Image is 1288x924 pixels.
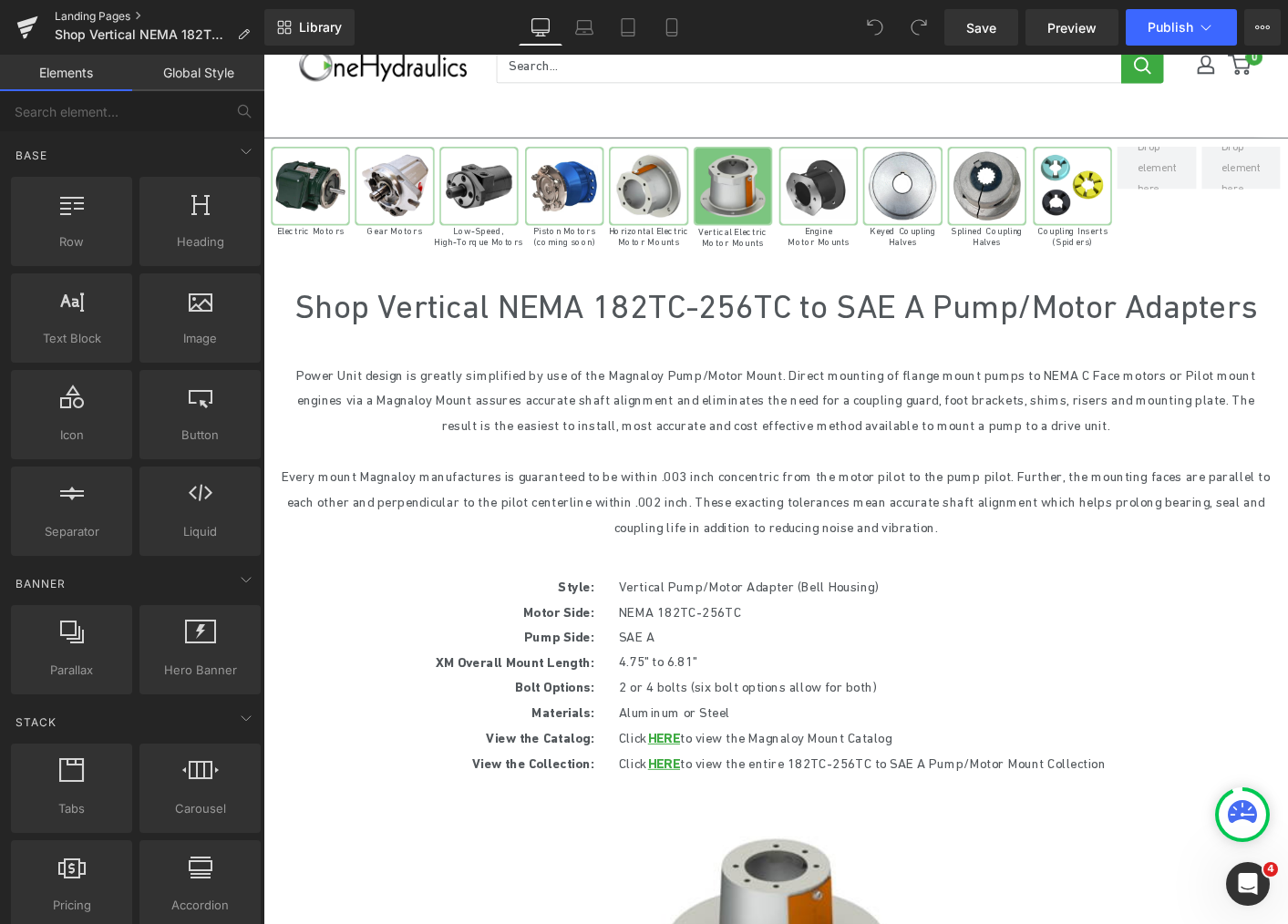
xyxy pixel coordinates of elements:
button: More [1244,9,1281,46]
strong: View the Catalog: [240,727,355,744]
strong: Bolt Options: [271,672,355,690]
h1: NEMA 182TC-256TC [383,587,1085,614]
h1: Vertical Pump/Motor Adapter (Bell Housing) [383,560,1085,587]
span: Base [14,147,49,164]
span: Stack [14,714,58,731]
span: Library [299,19,342,36]
a: Vertical Electric [469,185,542,196]
h1: Click to view the Magnaloy Mount Catalog [383,723,1085,750]
span: Icon [16,426,127,445]
h1: 4.75" to 6.81" [383,641,1085,668]
a: Gear Motors [111,184,171,195]
span: Publish [1148,20,1193,35]
h1: Every mount Magnaloy manufactures is guaranteed to be within .003 inch concentric from the motor ... [18,441,1085,523]
a: Preview [1025,9,1118,46]
strong: View the Collection: [224,755,355,772]
h1: 2 or 4 bolts (six bolt options allow for both) [383,668,1085,695]
a: Keyed Coupling Halves [653,184,724,207]
a: Landing Pages [55,9,264,24]
span: Shop Vertical NEMA 182TC-256TC to SAE A Pump/Motor Adapters [55,27,230,42]
a: Horizontal Electric [371,184,458,195]
span: Parallax [16,661,127,680]
a: HERE [414,727,448,744]
button: Undo [857,9,893,46]
div: Aluminum or Steel [383,695,1085,723]
span: Carousel [145,799,255,818]
a: Mobile [650,9,694,46]
a: Engine [582,184,613,195]
a: Global Style [132,55,264,91]
h1: Piston Motors (coming soon) [282,184,366,208]
span: Separator [16,522,127,541]
span: Image [145,329,255,348]
span: 4 [1263,862,1278,877]
a: New Library [264,9,355,46]
a: Motor Mounts [472,197,539,208]
button: Publish [1126,9,1237,46]
span: Text Block [16,329,127,348]
a: Motor Mounts [381,196,448,207]
a: Coupling Inserts (Spiders) [833,184,909,207]
span: Pricing [16,896,127,915]
a: My account [1005,1,1024,21]
a: Electric Motors [15,184,88,195]
span: Tabs [16,799,127,818]
a: Low-Speed, [204,184,259,195]
span: Banner [14,575,67,592]
strong: Motor Side: [280,591,355,609]
a: Tablet [606,9,650,46]
h1: Click to view the entire 182TC-256TC to SAE A Pump/Motor Mount Collection [383,750,1085,777]
h1: Power Unit design is greatly simplified by use of the Magnaloy Pump/Motor Mount. Direct mounting ... [18,332,1085,414]
a: Laptop [562,9,606,46]
span: Row [16,232,127,252]
iframe: Intercom live chat [1226,862,1270,906]
span: Button [145,426,255,445]
span: Accordion [145,896,255,915]
span: Heading [145,232,255,252]
button: Redo [901,9,937,46]
div: SAE A [383,614,1085,642]
a: HERE [414,755,448,772]
span: Hero Banner [145,661,255,680]
span: Liquid [145,522,255,541]
strong: XM Overall Mount Length: [185,646,355,663]
strong: Style: [317,564,355,581]
a: Desktop [519,9,562,46]
span: Preview [1047,18,1097,37]
a: High-Torque Motors [184,196,280,207]
a: Motor Mounts [564,196,631,207]
strong: Materials: [289,700,355,717]
strong: Pump Side: [281,619,355,636]
a: Splined Coupling Halves [740,184,818,207]
span: Save [966,18,996,37]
